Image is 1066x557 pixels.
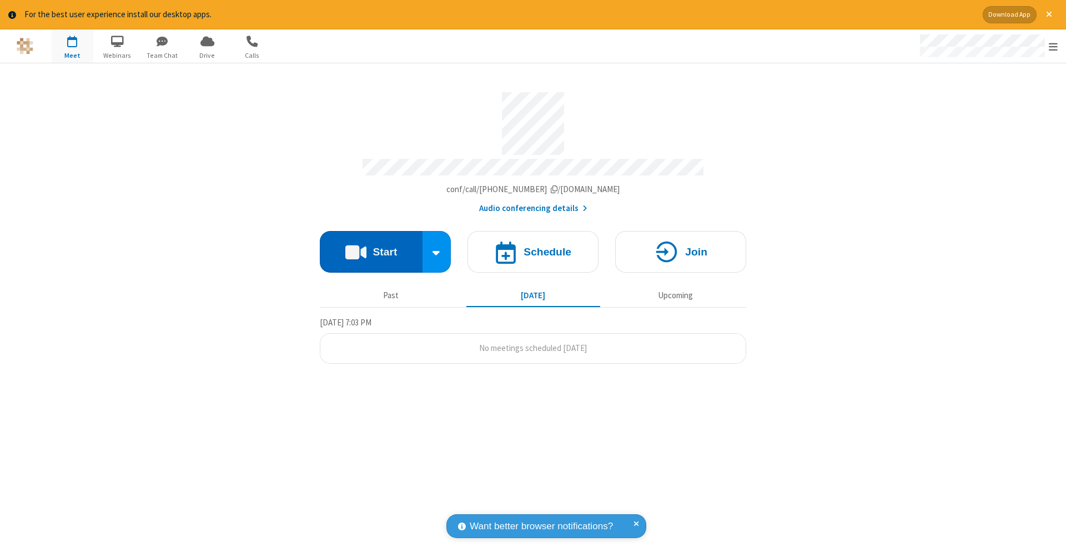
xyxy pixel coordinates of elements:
span: [DATE] 7:03 PM [320,317,371,328]
button: Close alert [1040,6,1058,23]
div: For the best user experience install our desktop apps. [24,8,974,21]
button: Past [324,285,458,307]
button: Upcoming [609,285,742,307]
section: Today's Meetings [320,316,746,364]
button: Logo [4,29,46,63]
span: Team Chat [142,51,183,61]
button: Copy my meeting room linkCopy my meeting room link [446,183,620,196]
span: Calls [232,51,273,61]
button: Join [615,231,746,273]
div: Open menu [909,29,1066,63]
button: Start [320,231,423,273]
span: Drive [187,51,228,61]
span: No meetings scheduled [DATE] [479,343,587,353]
h4: Join [685,247,707,257]
span: Meet [52,51,93,61]
h4: Schedule [524,247,571,257]
button: [DATE] [466,285,600,307]
section: Account details [320,84,746,214]
img: QA Selenium DO NOT DELETE OR CHANGE [17,38,33,54]
h4: Start [373,247,397,257]
span: Want better browser notifications? [470,519,613,534]
span: Webinars [97,51,138,61]
span: Copy my meeting room link [446,184,620,194]
button: Audio conferencing details [479,202,587,215]
button: Schedule [467,231,599,273]
div: Start conference options [423,231,451,273]
button: Download App [983,6,1037,23]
